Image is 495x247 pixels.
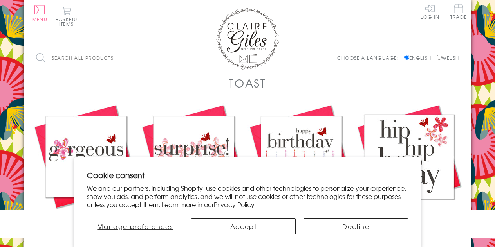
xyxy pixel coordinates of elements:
[59,16,77,27] span: 0 items
[247,103,355,210] img: Birthday Card, Cakes, Happy Birthday, embellished with a pretty fabric butterfly
[229,75,266,91] h1: Toast
[140,103,247,210] img: Birthday Card, Pink Flowers, embellished with a pretty fabric butterfly
[32,5,47,21] button: Menu
[97,222,173,231] span: Manage preferences
[450,4,467,21] a: Trade
[32,49,169,67] input: Search all products
[191,218,296,234] button: Accept
[421,4,439,19] a: Log In
[140,103,247,238] a: Birthday Card, Pink Flowers, embellished with a pretty fabric butterfly £3.50 Add to Basket
[404,54,435,61] label: English
[87,184,408,208] p: We and our partners, including Shopify, use cookies and other technologies to personalize your ex...
[32,103,140,210] img: Birthday Card, Pink Flower, Gorgeous, embellished with a pretty fabric butterfly
[304,218,408,234] button: Decline
[355,103,463,210] img: Birthday Card, Hip Hip Hooray!, embellished with a pretty fabric butterfly
[216,8,279,70] img: Claire Giles Greetings Cards
[355,103,463,238] a: Birthday Card, Hip Hip Hooray!, embellished with a pretty fabric butterfly £3.50 Add to Basket
[87,170,408,181] h2: Cookie consent
[32,16,47,23] span: Menu
[437,55,442,60] input: Welsh
[214,200,255,209] a: Privacy Policy
[161,49,169,67] input: Search
[56,6,77,26] button: Basket0 items
[404,55,409,60] input: English
[247,103,355,238] a: Birthday Card, Cakes, Happy Birthday, embellished with a pretty fabric butterfly £3.50 Add to Basket
[450,4,467,19] span: Trade
[32,103,140,238] a: Birthday Card, Pink Flower, Gorgeous, embellished with a pretty fabric butterfly £3.50 Add to Basket
[437,54,459,61] label: Welsh
[337,54,403,61] p: Choose a language:
[87,218,183,234] button: Manage preferences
